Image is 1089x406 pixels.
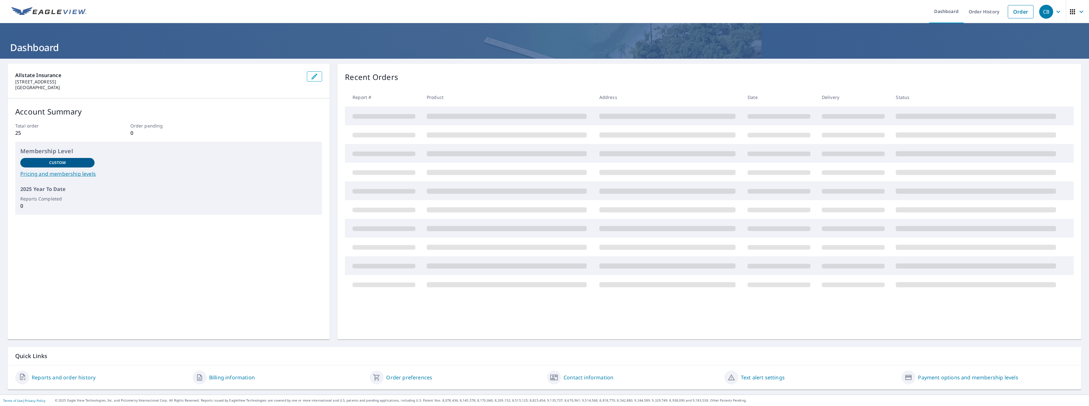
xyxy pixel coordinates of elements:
img: EV Logo [11,7,86,16]
p: © 2025 Eagle View Technologies, Inc. and Pictometry International Corp. All Rights Reserved. Repo... [55,398,1086,403]
p: Allstate Insurance [15,71,302,79]
a: Contact information [564,374,613,381]
p: Recent Orders [345,71,398,83]
div: CB [1039,5,1053,19]
a: Pricing and membership levels [20,170,317,178]
p: Total order [15,122,92,129]
a: Billing information [209,374,255,381]
a: Order preferences [386,374,432,381]
p: Membership Level [20,147,317,155]
th: Report # [345,88,422,107]
th: Status [891,88,1063,107]
th: Product [422,88,594,107]
a: Text alert settings [741,374,785,381]
p: | [3,399,45,403]
p: Order pending [130,122,207,129]
p: 0 [20,202,95,210]
a: Privacy Policy [25,398,45,403]
p: Quick Links [15,352,1074,360]
p: 25 [15,129,92,137]
p: [STREET_ADDRESS] [15,79,302,85]
a: Payment options and membership levels [918,374,1018,381]
p: Reports Completed [20,195,95,202]
p: Custom [49,160,66,166]
a: Terms of Use [3,398,23,403]
h1: Dashboard [8,41,1081,54]
a: Order [1008,5,1033,18]
th: Date [742,88,817,107]
a: Reports and order history [32,374,96,381]
p: 0 [130,129,207,137]
th: Address [594,88,743,107]
p: 2025 Year To Date [20,185,317,193]
p: [GEOGRAPHIC_DATA] [15,85,302,90]
th: Delivery [817,88,891,107]
p: Account Summary [15,106,322,117]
